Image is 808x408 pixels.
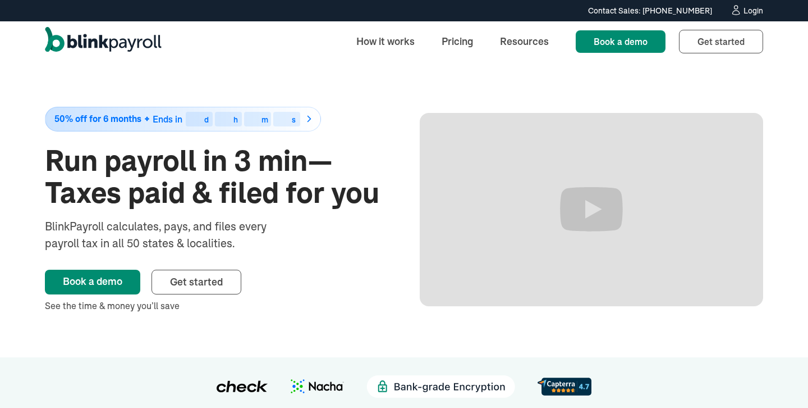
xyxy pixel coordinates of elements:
a: 50% off for 6 monthsEnds indhms [45,107,388,132]
a: How it works [347,29,424,53]
a: Resources [491,29,558,53]
div: See the time & money you’ll save [45,299,388,312]
iframe: Run Payroll in 3 min with BlinkPayroll [420,113,763,306]
span: Ends in [153,114,182,125]
div: Contact Sales: [PHONE_NUMBER] [588,5,712,17]
a: Get started [679,30,763,53]
a: Login [730,4,763,17]
a: Book a demo [45,270,140,294]
a: Book a demo [576,30,665,53]
span: 50% off for 6 months [54,114,141,124]
img: d56c0860-961d-46a8-819e-eda1494028f8.svg [538,378,591,395]
h1: Run payroll in 3 min—Taxes paid & filed for you [45,145,388,209]
span: Get started [170,275,223,288]
a: Get started [151,270,241,294]
div: m [261,116,268,124]
div: d [204,116,209,124]
div: s [292,116,296,124]
div: Login [743,7,763,15]
div: BlinkPayroll calculates, pays, and files every payroll tax in all 50 states & localities. [45,218,296,252]
div: h [233,116,238,124]
span: Get started [697,36,745,47]
a: home [45,27,162,56]
a: Pricing [433,29,482,53]
span: Book a demo [594,36,648,47]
